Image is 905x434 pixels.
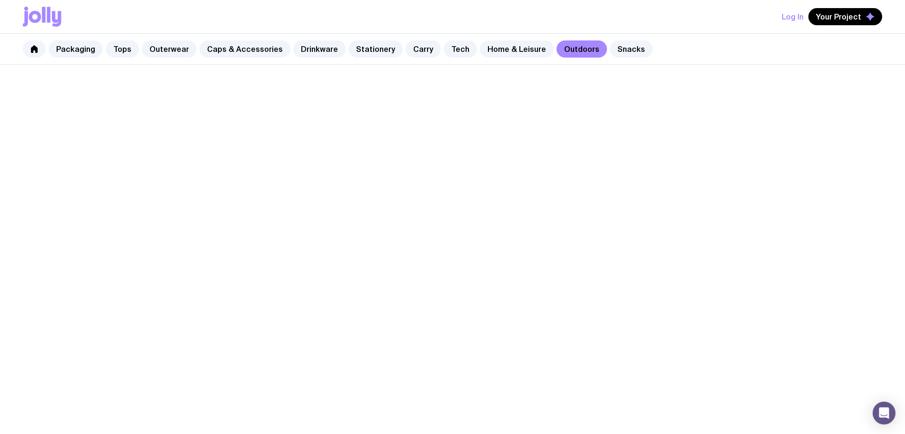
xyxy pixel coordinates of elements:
[293,40,346,58] a: Drinkware
[808,8,882,25] button: Your Project
[480,40,554,58] a: Home & Leisure
[406,40,441,58] a: Carry
[444,40,477,58] a: Tech
[49,40,103,58] a: Packaging
[782,8,804,25] button: Log In
[142,40,197,58] a: Outerwear
[610,40,653,58] a: Snacks
[816,12,861,21] span: Your Project
[199,40,290,58] a: Caps & Accessories
[557,40,607,58] a: Outdoors
[873,402,895,424] div: Open Intercom Messenger
[348,40,403,58] a: Stationery
[106,40,139,58] a: Tops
